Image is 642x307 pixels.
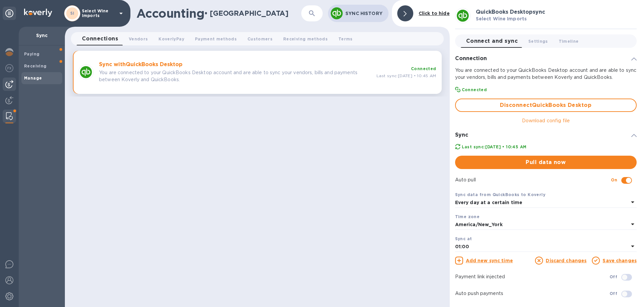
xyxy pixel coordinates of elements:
[603,258,637,263] a: Save changes
[455,236,472,241] b: Sync at
[82,34,118,43] span: Connections
[419,11,450,16] b: Click to hide
[455,67,637,81] p: You are connected to your QuickBooks Desktop account and are able to sync your vendors, bills and...
[455,192,545,197] b: Sync data from QuickBooks to Koverly
[455,290,610,297] p: Auto push payments
[462,144,527,149] b: Last sync: [DATE] • 10:45 AM
[455,273,610,280] p: Payment link injected
[455,53,637,64] div: Connection
[204,9,289,17] h2: • [GEOGRAPHIC_DATA]
[476,16,527,21] b: Select Wine Imports
[455,132,468,138] h3: Sync
[24,51,39,56] b: Paying
[136,6,204,20] h1: Accounting
[3,7,16,20] div: Unpin categories
[462,87,487,92] b: Connected
[247,35,273,42] span: Customers
[455,130,637,141] div: Sync
[476,9,545,15] b: QuickBooks Desktop sync
[455,176,611,183] p: Auto pull
[195,35,237,42] span: Payment methods
[99,69,371,83] p: You are connected to your QuickBooks Desktop account and are able to sync your vendors, bills and...
[158,35,184,42] span: KoverlyPay
[5,64,13,72] img: Foreign exchange
[82,9,115,18] p: Select Wine Imports
[610,291,617,296] b: Off
[455,99,637,112] button: DisconnectQuickBooks Desktop
[559,38,579,45] span: Timeline
[411,66,436,71] b: Connected
[99,61,183,67] b: Sync with QuickBooks Desktop
[466,36,518,46] span: Connect and sync
[528,38,548,45] span: Settings
[522,117,570,124] p: Download config file
[546,258,586,263] a: Discard changes
[455,55,487,62] h3: Connection
[338,35,353,42] span: Terms
[24,32,60,39] p: Sync
[455,156,637,169] button: Pull data now
[610,274,617,279] b: Off
[345,10,383,17] p: Sync History
[455,244,469,249] b: 01:00
[129,35,148,42] span: Vendors
[455,222,503,227] b: America/New_York
[461,101,631,109] span: Disconnect QuickBooks Desktop
[611,177,617,182] b: On
[377,73,436,78] span: Last sync: [DATE] • 10:45 AM
[466,258,513,263] a: Add new sync time
[455,214,480,219] b: Time zone
[70,11,75,16] b: SI
[24,75,42,81] b: Manage
[24,63,47,68] b: Receiving
[283,35,328,42] span: Receiving methods
[460,158,631,166] span: Pull data now
[455,200,523,205] b: Every day at a certain time
[24,9,52,17] img: Logo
